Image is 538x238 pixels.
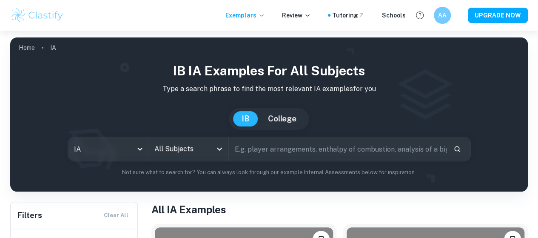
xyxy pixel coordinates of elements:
h1: All IA Examples [151,202,528,217]
button: Search [450,142,464,156]
h6: AA [438,11,447,20]
h6: Filters [17,209,42,221]
p: Exemplars [225,11,265,20]
p: Type a search phrase to find the most relevant IA examples for you [17,84,521,94]
p: Review [282,11,311,20]
div: IA [68,137,148,161]
button: Open [213,143,225,155]
img: Clastify logo [10,7,64,24]
button: UPGRADE NOW [468,8,528,23]
p: Not sure what to search for? You can always look through our example Internal Assessments below f... [17,168,521,177]
h1: IB IA examples for all subjects [17,61,521,80]
a: Schools [382,11,406,20]
p: IA [50,43,56,52]
img: profile cover [10,37,528,192]
input: E.g. player arrangements, enthalpy of combustion, analysis of a big city... [229,137,447,161]
a: Tutoring [332,11,365,20]
button: College [259,111,305,126]
button: Help and Feedback [413,8,427,23]
a: Home [19,42,35,54]
button: AA [434,7,451,24]
button: IB [233,111,258,126]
